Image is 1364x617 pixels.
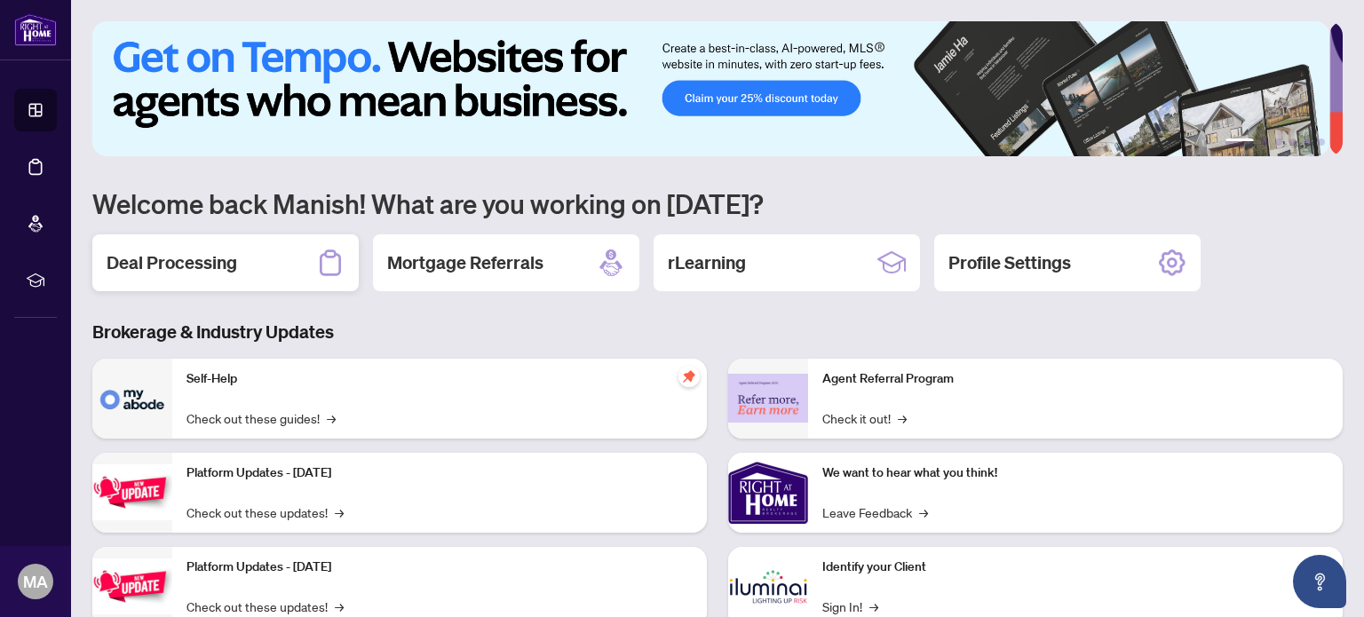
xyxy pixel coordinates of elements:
a: Leave Feedback→ [822,502,928,522]
p: We want to hear what you think! [822,463,1328,483]
img: Platform Updates - July 8, 2025 [92,558,172,614]
button: Open asap [1293,555,1346,608]
h2: rLearning [668,250,746,275]
span: → [335,597,344,616]
img: logo [14,13,57,46]
p: Platform Updates - [DATE] [186,558,693,577]
img: Platform Updates - July 21, 2025 [92,464,172,520]
p: Identify your Client [822,558,1328,577]
span: MA [23,569,48,594]
button: 2 [1261,138,1268,146]
p: Self-Help [186,369,693,389]
a: Check out these updates!→ [186,597,344,616]
h2: Mortgage Referrals [387,250,543,275]
img: Slide 0 [92,21,1329,156]
a: Sign In!→ [822,597,878,616]
span: → [869,597,878,616]
h1: Welcome back Manish! What are you working on [DATE]? [92,186,1343,220]
span: → [919,502,928,522]
button: 1 [1225,138,1254,146]
h3: Brokerage & Industry Updates [92,320,1343,344]
button: 4 [1289,138,1297,146]
a: Check it out!→ [822,408,907,428]
img: We want to hear what you think! [728,453,808,533]
button: 6 [1318,138,1325,146]
a: Check out these updates!→ [186,502,344,522]
span: → [335,502,344,522]
h2: Deal Processing [107,250,237,275]
span: → [327,408,336,428]
img: Self-Help [92,359,172,439]
h2: Profile Settings [948,250,1071,275]
span: pushpin [678,366,700,387]
p: Agent Referral Program [822,369,1328,389]
img: Agent Referral Program [728,374,808,423]
p: Platform Updates - [DATE] [186,463,693,483]
a: Check out these guides!→ [186,408,336,428]
span: → [898,408,907,428]
button: 5 [1304,138,1311,146]
button: 3 [1275,138,1282,146]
